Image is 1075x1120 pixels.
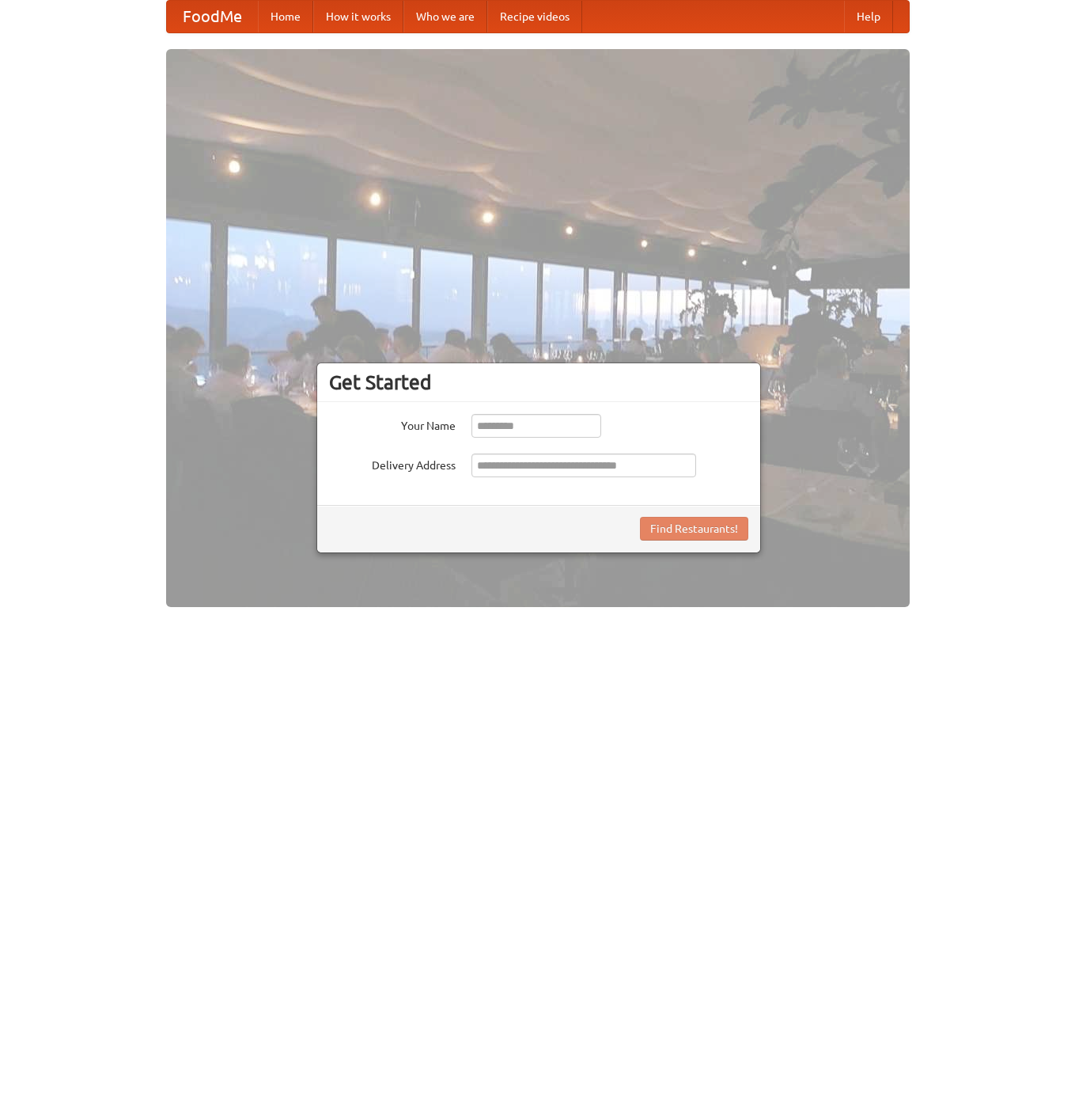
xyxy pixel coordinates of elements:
[329,414,456,434] label: Your Name
[258,1,313,32] a: Home
[487,1,582,32] a: Recipe videos
[403,1,487,32] a: Who we are
[329,370,748,394] h3: Get Started
[167,1,258,32] a: FoodMe
[640,517,748,541] button: Find Restaurants!
[844,1,893,32] a: Help
[329,454,456,473] label: Delivery Address
[313,1,403,32] a: How it works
